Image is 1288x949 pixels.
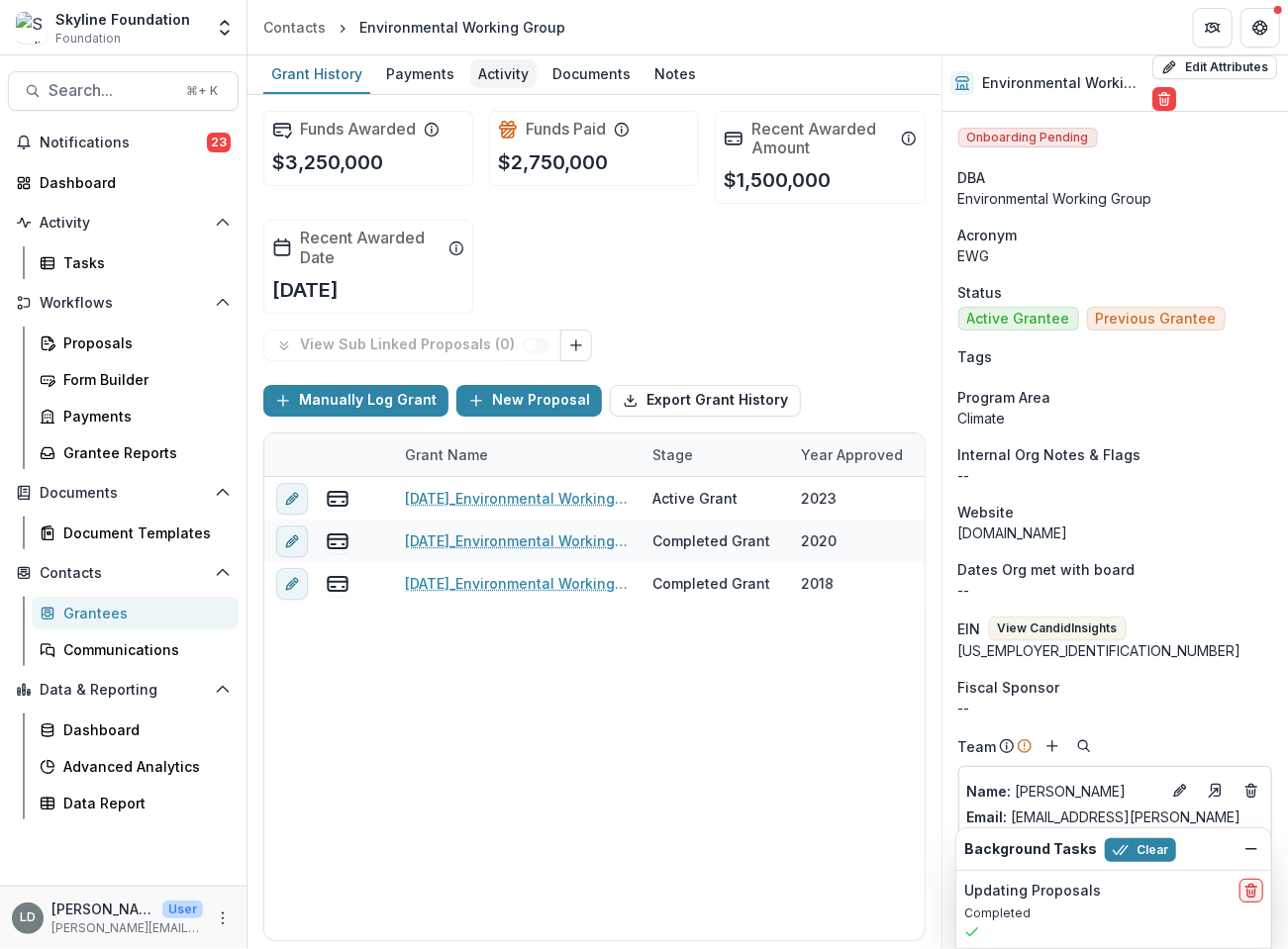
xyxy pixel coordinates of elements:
button: Clear [1105,838,1176,862]
a: Email: [EMAIL_ADDRESS][PERSON_NAME][DOMAIN_NAME] [967,807,1263,848]
div: Documents [545,59,639,88]
p: EIN [958,618,981,639]
button: Link Grants [560,330,592,361]
div: Document Templates [63,522,223,543]
button: view-payments [326,528,349,552]
button: Open Contacts [8,557,239,589]
span: Acronym [958,225,1018,245]
div: Activity [470,59,537,88]
button: Deletes [1239,779,1263,803]
div: Stage [641,444,705,465]
button: Open Activity [8,207,239,238]
span: Previous Grantee [1096,311,1217,328]
p: $1,500,000 [724,165,831,195]
div: Stage [641,433,789,476]
div: Grantees [63,603,223,623]
div: Grantee Reports [63,442,223,463]
button: Manually Log Grant [263,385,448,417]
span: Program Area [958,387,1051,408]
button: Open entity switcher [211,8,239,47]
div: Grant Name [393,433,641,476]
div: 2020 [801,530,837,551]
div: Lisa Dinh [20,911,36,924]
span: Tags [958,346,993,367]
div: Payments [63,406,223,427]
div: Proposals [63,332,223,353]
div: -- [958,698,1272,718]
button: edit [276,482,308,514]
a: Activity [470,55,537,94]
button: Export Grant History [610,385,801,417]
button: edit [276,567,308,599]
a: Form Builder [32,363,239,396]
span: Status [958,282,1003,303]
div: Dashboard [63,719,223,740]
button: delete [1239,879,1263,902]
div: Year approved [789,433,938,476]
p: [PERSON_NAME][EMAIL_ADDRESS][DOMAIN_NAME] [51,919,203,937]
div: ⌘ + K [182,80,222,102]
span: Email: [967,808,1008,825]
button: Add [1040,734,1064,758]
a: Contacts [255,13,334,42]
button: view-payments [326,486,349,510]
p: EWG [958,245,1272,266]
p: View Sub Linked Proposals ( 0 ) [300,336,523,353]
p: [PERSON_NAME] [51,899,154,919]
button: Edit [1168,779,1192,803]
div: 2018 [801,573,834,594]
button: Search [1072,734,1096,758]
span: Data & Reporting [40,682,207,699]
span: Onboarding Pending [958,128,1098,147]
div: Completed Grant [652,573,770,594]
a: Proposals [32,327,239,359]
button: Edit Attributes [1152,55,1277,79]
div: Grant History [263,59,370,88]
button: Open Data & Reporting [8,674,239,706]
button: More [211,906,235,930]
div: Data Report [63,793,223,813]
h2: Updating Proposals [964,883,1101,900]
p: -- [958,465,1272,486]
p: User [162,901,203,918]
a: Name: [PERSON_NAME] [967,781,1160,802]
button: Search... [8,71,239,111]
h2: Environmental Working Group [982,75,1144,92]
h2: Funds Awarded [300,120,416,139]
p: $2,750,000 [498,147,608,177]
button: Open Documents [8,477,239,509]
h2: Funds Paid [526,120,606,139]
a: Dashboard [8,166,239,199]
div: 2023 [801,488,837,509]
a: [DATE]_Environmental Working Group_700000 [405,573,629,594]
div: [US_EMPLOYER_IDENTIFICATION_NUMBER] [958,640,1272,661]
a: Payments [32,400,239,432]
h2: Recent Awarded Date [300,229,441,266]
button: Open Workflows [8,287,239,319]
button: New Proposal [456,385,602,417]
span: DBA [958,167,986,188]
a: [DATE]_Environmental Working Group_1500000 [405,488,629,509]
a: Tasks [32,246,239,279]
span: Workflows [40,295,207,312]
div: Grant Name [393,444,500,465]
button: Delete [1152,87,1176,111]
a: [DOMAIN_NAME] [958,524,1068,541]
a: Dashboard [32,713,239,746]
a: [DATE]_Environmental Working Group_1050000 [405,530,629,551]
a: Document Templates [32,517,239,549]
span: Dates Org met with board [958,559,1136,580]
div: Tasks [63,252,223,273]
div: Environmental Working Group [359,17,565,38]
span: Documents [40,485,207,502]
button: Get Help [1240,8,1280,47]
button: edit [276,524,308,556]
div: Notes [646,59,704,88]
span: Fiscal Sponsor [958,677,1060,698]
span: Foundation [55,30,121,47]
span: Search... [49,81,174,100]
nav: breadcrumb [255,13,573,42]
